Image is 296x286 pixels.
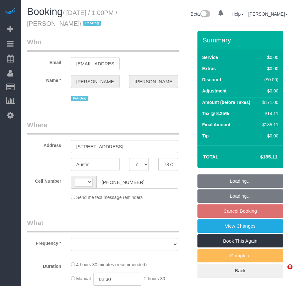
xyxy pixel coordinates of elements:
h3: Summary [203,36,280,44]
div: $0.00 [260,133,278,139]
div: ($0.00) [260,77,278,83]
span: Booking [27,6,63,17]
span: Pet-Dog [71,96,88,101]
span: 5 [287,264,293,269]
label: Frequency * [22,238,66,246]
label: Name * [22,75,66,84]
label: Email [22,57,66,66]
span: Pet-Dog [83,21,101,26]
small: / [DATE] / 1:00PM / [PERSON_NAME] [27,9,117,27]
label: Cell Number [22,176,66,184]
label: Duration [22,261,66,269]
div: $14.11 [260,110,278,117]
img: New interface [200,10,210,18]
legend: What [27,218,179,232]
input: Cell Number [96,176,178,189]
label: Service [202,54,218,61]
input: City [71,158,120,171]
div: $0.00 [260,65,278,72]
a: Back [197,264,283,277]
a: View Changes [197,219,283,233]
legend: Where [27,120,179,135]
img: Automaid Logo [4,6,17,15]
a: Book This Again [197,234,283,248]
input: Email [71,57,120,70]
input: Last Name [129,75,178,88]
label: Tax @ 8.25% [202,110,229,117]
span: Send me text message reminders [76,195,143,200]
label: Final Amount [202,121,231,128]
a: Help [231,11,244,17]
a: Beta [191,11,210,17]
strong: Total [203,154,219,159]
div: $0.00 [260,54,278,61]
label: Address [22,140,66,149]
span: Manual [76,276,91,281]
iframe: Intercom live chat [274,264,290,280]
label: Amount (before Taxes) [202,99,250,106]
label: Tip [202,133,209,139]
div: $171.00 [260,99,278,106]
input: Zip Code [158,158,178,171]
span: / [80,20,103,27]
div: $185.11 [260,121,278,128]
label: Adjustment [202,88,227,94]
legend: Who [27,37,179,52]
label: Extras [202,65,216,72]
a: [PERSON_NAME] [248,11,288,17]
input: First Name [71,75,120,88]
span: 4 hours 30 minutes (recommended) [76,262,147,267]
h4: $185.11 [241,154,277,160]
label: Discount [202,77,221,83]
div: $0.00 [260,88,278,94]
